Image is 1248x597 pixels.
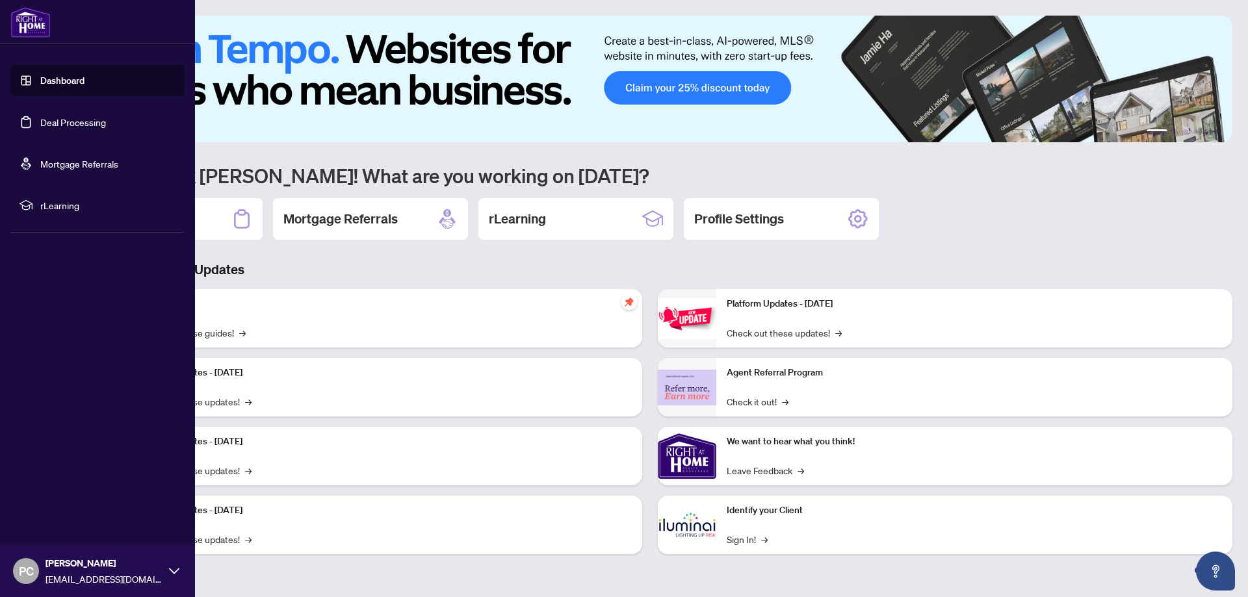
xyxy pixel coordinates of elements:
[245,394,252,409] span: →
[245,463,252,477] span: →
[19,562,34,580] span: PC
[40,116,106,128] a: Deal Processing
[658,427,716,485] img: We want to hear what you think!
[727,297,1222,311] p: Platform Updates - [DATE]
[489,210,546,228] h2: rLearning
[761,532,768,546] span: →
[283,210,398,228] h2: Mortgage Referrals
[798,463,804,477] span: →
[727,435,1222,449] p: We want to hear what you think!
[136,366,632,380] p: Platform Updates - [DATE]
[239,325,246,340] span: →
[727,463,804,477] a: Leave Feedback→
[658,496,716,554] img: Identify your Client
[727,366,1222,380] p: Agent Referral Program
[10,6,51,38] img: logo
[245,532,252,546] span: →
[727,325,842,340] a: Check out these updates!→
[658,298,716,339] img: Platform Updates - June 23, 2025
[1173,129,1178,134] button: 2
[727,532,768,546] a: Sign In!→
[727,394,788,409] a: Check it out!→
[658,370,716,405] img: Agent Referral Program
[136,297,632,311] p: Self-Help
[1204,129,1209,134] button: 5
[621,294,637,310] span: pushpin
[1214,129,1219,134] button: 6
[136,435,632,449] p: Platform Updates - [DATE]
[727,503,1222,518] p: Identify your Client
[40,158,118,170] a: Mortgage Referrals
[68,16,1232,142] img: Slide 0
[45,572,162,586] span: [EMAIL_ADDRESS][DOMAIN_NAME]
[835,325,842,340] span: →
[1196,552,1235,591] button: Open asap
[782,394,788,409] span: →
[1147,129,1167,134] button: 1
[136,503,632,518] p: Platform Updates - [DATE]
[1183,129,1188,134] button: 3
[68,260,1232,279] h3: Brokerage & Industry Updates
[694,210,784,228] h2: Profile Settings
[40,198,175,212] span: rLearning
[45,556,162,570] span: [PERSON_NAME]
[40,75,84,86] a: Dashboard
[1193,129,1199,134] button: 4
[68,163,1232,188] h1: Welcome back [PERSON_NAME]! What are you working on [DATE]?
